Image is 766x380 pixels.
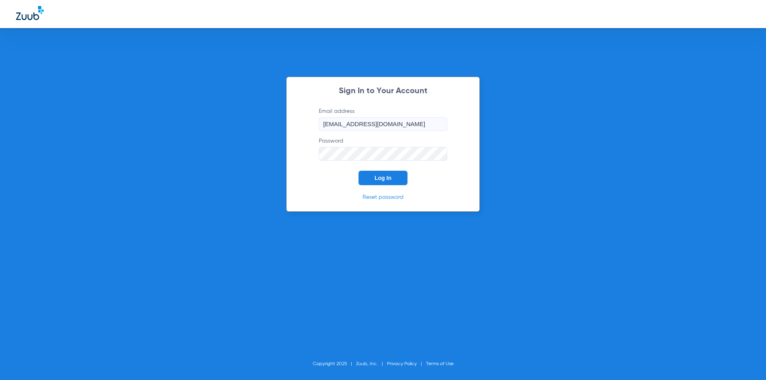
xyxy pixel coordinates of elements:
label: Email address [319,107,447,131]
button: Log In [359,171,407,185]
li: Zuub, Inc. [356,360,387,368]
a: Terms of Use [426,362,454,366]
label: Password [319,137,447,161]
a: Reset password [363,194,403,200]
input: Password [319,147,447,161]
iframe: Chat Widget [726,341,766,380]
input: Email address [319,117,447,131]
h2: Sign In to Your Account [307,87,459,95]
img: Zuub Logo [16,6,44,20]
a: Privacy Policy [387,362,417,366]
li: Copyright 2025 [313,360,356,368]
span: Log In [375,175,391,181]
